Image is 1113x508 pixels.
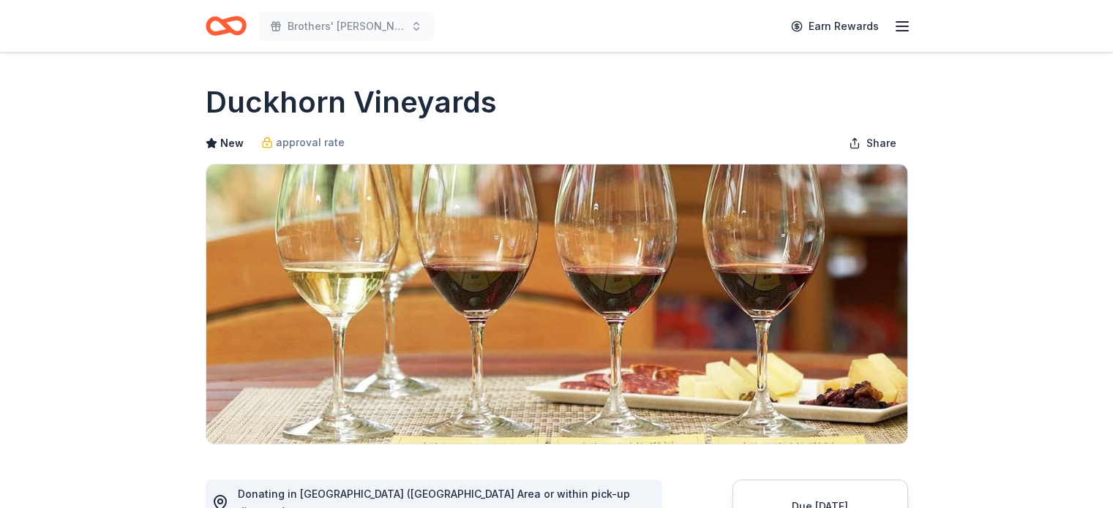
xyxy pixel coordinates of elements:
[866,134,896,152] span: Share
[288,18,405,35] span: Brothers' [PERSON_NAME] Mistletoe & Mezze Fundraiser
[782,13,888,39] a: Earn Rewards
[261,134,345,151] a: approval rate
[258,12,434,41] button: Brothers' [PERSON_NAME] Mistletoe & Mezze Fundraiser
[837,129,908,158] button: Share
[206,82,497,123] h1: Duckhorn Vineyards
[220,134,244,152] span: New
[206,164,907,444] img: Image for Duckhorn Vineyards
[276,134,345,151] span: approval rate
[206,9,247,43] a: Home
